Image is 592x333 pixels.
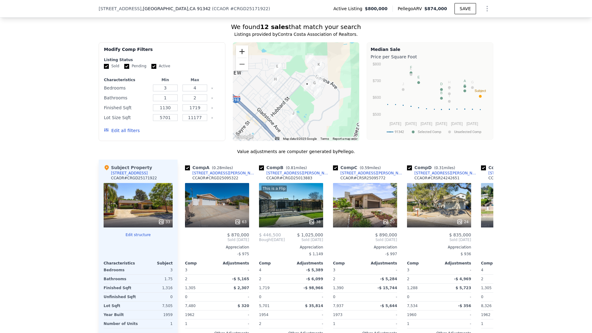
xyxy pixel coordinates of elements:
span: 3 [333,268,335,272]
div: 2 [185,275,216,283]
text: I [449,94,450,98]
text: G [471,80,474,84]
span: -$ 98,966 [303,286,323,290]
a: Open this area in Google Maps (opens a new window) [234,133,255,141]
text: C [464,84,466,87]
div: 1 [333,319,364,328]
div: 13470 Herron St [268,93,275,103]
span: $ 870,000 [227,232,249,237]
div: - [292,293,323,301]
div: Comp [185,261,217,266]
div: 14063 Tucker Ave [307,53,314,64]
div: 1 [140,319,173,328]
div: 20 [383,219,395,225]
text: A [464,79,466,83]
div: - [440,266,471,274]
div: - [218,310,249,319]
span: -$ 356 [458,304,471,308]
button: Clear [211,107,213,109]
div: 13368 Astoria St [274,63,281,73]
div: - [366,293,397,301]
div: [STREET_ADDRESS][PERSON_NAME] [340,171,405,176]
div: Listing Status [104,57,220,62]
div: CCAOR # CRSR24214095 [488,176,533,181]
span: -$ 5,644 [380,304,397,308]
div: Comp A [185,164,235,171]
div: 7,505 [139,302,173,310]
div: Lot Size Sqft [104,113,149,122]
span: , CA 91342 [188,6,211,11]
div: 13926 Tucker Ave [315,61,322,71]
div: CCAOR # CRSR24242651 [414,176,459,181]
span: Bought [259,237,272,242]
text: $700 [373,79,381,83]
strong: 12 sales [260,23,289,31]
span: 1,719 [259,286,269,290]
span: 1,305 [481,286,491,290]
span: $ 936 [461,252,471,256]
div: Adjustments [365,261,397,266]
div: - [440,319,471,328]
div: - [292,319,323,328]
div: - [440,293,471,301]
span: 5,701 [259,304,269,308]
text: Subject [475,89,486,93]
text: K [410,67,412,71]
div: Comp [407,261,439,266]
span: 0 [481,295,483,299]
div: 2 [407,275,438,283]
div: CCAOR # CRSR25095772 [340,176,385,181]
span: 1,390 [333,286,343,290]
div: Comp [481,261,513,266]
span: 3 [185,268,187,272]
div: 1,316 [139,284,173,292]
span: $ 35,814 [305,304,323,308]
button: Zoom out [236,58,248,70]
text: L [448,86,450,90]
div: Year Built [104,310,137,319]
div: Subject Property [104,164,152,171]
div: This is a Flip [261,185,287,192]
span: 7,534 [407,304,417,308]
a: [STREET_ADDRESS][PERSON_NAME] [333,171,405,176]
text: $600 [373,95,381,100]
div: 1 [185,319,216,328]
div: Median Sale [371,46,489,52]
div: 0 [139,293,173,301]
div: 13058 Gridley St [290,110,297,121]
span: 1,305 [185,286,195,290]
div: Min [152,77,179,82]
text: [DATE] [421,122,432,126]
div: Appreciation [333,245,397,250]
span: 1,288 [407,286,417,290]
div: Appreciation [481,245,545,250]
span: -$ 5,389 [306,268,323,272]
span: 0.81 [287,166,296,170]
div: We found that match your search [99,23,493,31]
div: Comp [333,261,365,266]
text: E [417,75,420,79]
span: ( miles) [357,166,383,170]
div: - [292,310,323,319]
text: [DATE] [405,122,417,126]
text: Selected Comp [418,130,441,134]
label: Sold [104,64,119,69]
div: Listings provided by Contra Costa Association of Realtors . [99,31,493,37]
div: Number of Units [104,319,138,328]
span: 0 [185,295,187,299]
div: Bedrooms [104,266,137,274]
div: Appreciation [407,245,471,250]
button: Keyboard shortcuts [275,137,279,140]
span: 0.31 [436,166,444,170]
a: [STREET_ADDRESS][PERSON_NAME] [259,171,331,176]
div: 1959 [139,310,173,319]
span: -$ 997 [385,252,397,256]
div: 12750 Rajah St [311,80,318,90]
span: ( miles) [283,166,309,170]
label: Pending [124,64,146,69]
span: 4 [481,268,483,272]
span: 7,480 [185,304,195,308]
div: 2 [481,275,512,283]
div: Value adjustments are computer generated by Pellego . [99,148,493,155]
div: CCAOR # CRGD25095322 [192,176,238,181]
